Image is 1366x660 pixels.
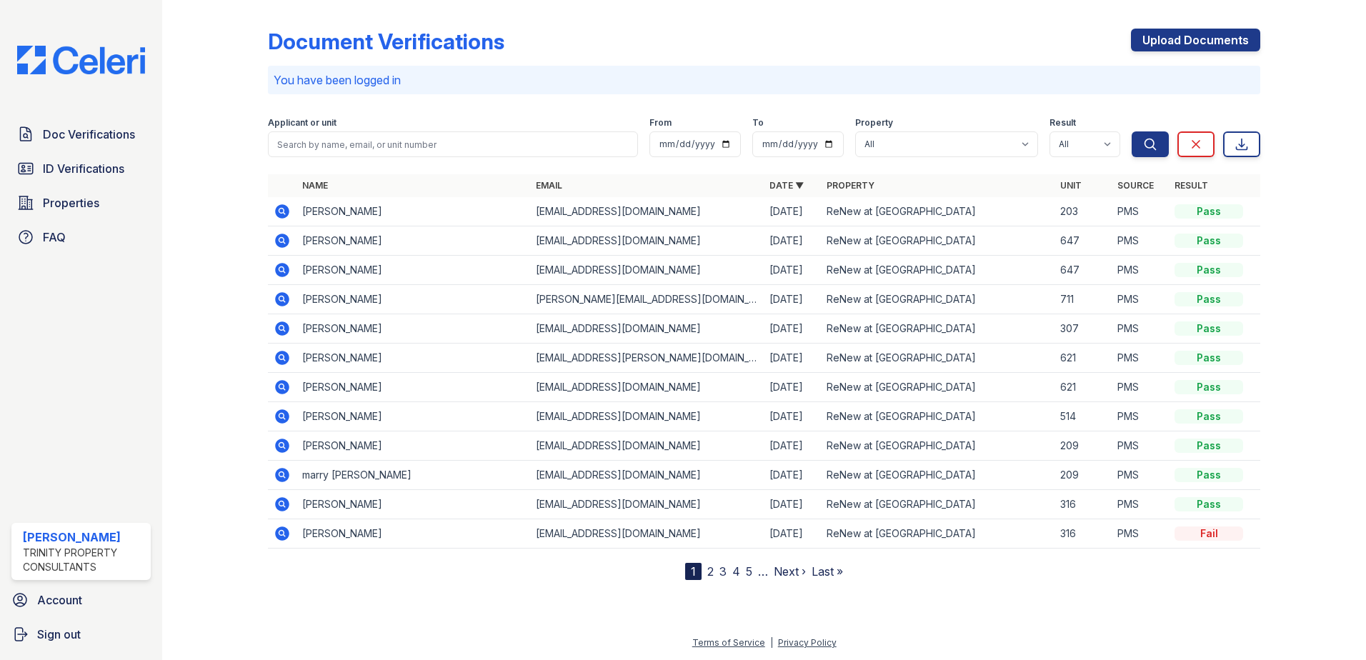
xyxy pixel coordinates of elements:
[1175,497,1243,511] div: Pass
[1112,461,1169,490] td: PMS
[43,126,135,143] span: Doc Verifications
[530,314,764,344] td: [EMAIL_ADDRESS][DOMAIN_NAME]
[1055,490,1112,519] td: 316
[764,431,821,461] td: [DATE]
[821,373,1055,402] td: ReNew at [GEOGRAPHIC_DATA]
[685,563,702,580] div: 1
[1175,351,1243,365] div: Pass
[1175,468,1243,482] div: Pass
[719,564,727,579] a: 3
[530,461,764,490] td: [EMAIL_ADDRESS][DOMAIN_NAME]
[770,637,773,648] div: |
[1055,256,1112,285] td: 647
[1112,314,1169,344] td: PMS
[302,180,328,191] a: Name
[1112,373,1169,402] td: PMS
[1055,431,1112,461] td: 209
[764,373,821,402] td: [DATE]
[530,197,764,226] td: [EMAIL_ADDRESS][DOMAIN_NAME]
[1055,373,1112,402] td: 621
[1131,29,1260,51] a: Upload Documents
[707,564,714,579] a: 2
[764,197,821,226] td: [DATE]
[43,194,99,211] span: Properties
[764,256,821,285] td: [DATE]
[37,591,82,609] span: Account
[268,131,638,157] input: Search by name, email, or unit number
[296,285,530,314] td: [PERSON_NAME]
[530,373,764,402] td: [EMAIL_ADDRESS][DOMAIN_NAME]
[1112,402,1169,431] td: PMS
[1175,263,1243,277] div: Pass
[778,637,837,648] a: Privacy Policy
[764,314,821,344] td: [DATE]
[1055,226,1112,256] td: 647
[530,519,764,549] td: [EMAIL_ADDRESS][DOMAIN_NAME]
[530,226,764,256] td: [EMAIL_ADDRESS][DOMAIN_NAME]
[752,117,764,129] label: To
[296,519,530,549] td: [PERSON_NAME]
[764,519,821,549] td: [DATE]
[296,490,530,519] td: [PERSON_NAME]
[769,180,804,191] a: Date ▼
[774,564,806,579] a: Next ›
[6,620,156,649] a: Sign out
[296,402,530,431] td: [PERSON_NAME]
[296,431,530,461] td: [PERSON_NAME]
[1112,519,1169,549] td: PMS
[296,256,530,285] td: [PERSON_NAME]
[530,490,764,519] td: [EMAIL_ADDRESS][DOMAIN_NAME]
[821,461,1055,490] td: ReNew at [GEOGRAPHIC_DATA]
[268,29,504,54] div: Document Verifications
[6,46,156,74] img: CE_Logo_Blue-a8612792a0a2168367f1c8372b55b34899dd931a85d93a1a3d3e32e68fde9ad4.png
[530,431,764,461] td: [EMAIL_ADDRESS][DOMAIN_NAME]
[1112,226,1169,256] td: PMS
[11,120,151,149] a: Doc Verifications
[1055,461,1112,490] td: 209
[1175,204,1243,219] div: Pass
[649,117,672,129] label: From
[530,402,764,431] td: [EMAIL_ADDRESS][DOMAIN_NAME]
[296,226,530,256] td: [PERSON_NAME]
[764,226,821,256] td: [DATE]
[692,637,765,648] a: Terms of Service
[1055,402,1112,431] td: 514
[296,461,530,490] td: marry [PERSON_NAME]
[821,285,1055,314] td: ReNew at [GEOGRAPHIC_DATA]
[855,117,893,129] label: Property
[536,180,562,191] a: Email
[821,314,1055,344] td: ReNew at [GEOGRAPHIC_DATA]
[1112,431,1169,461] td: PMS
[1175,439,1243,453] div: Pass
[1055,285,1112,314] td: 711
[530,256,764,285] td: [EMAIL_ADDRESS][DOMAIN_NAME]
[821,402,1055,431] td: ReNew at [GEOGRAPHIC_DATA]
[43,160,124,177] span: ID Verifications
[1112,490,1169,519] td: PMS
[11,223,151,251] a: FAQ
[764,490,821,519] td: [DATE]
[1175,180,1208,191] a: Result
[296,344,530,373] td: [PERSON_NAME]
[1175,380,1243,394] div: Pass
[1055,314,1112,344] td: 307
[530,285,764,314] td: [PERSON_NAME][EMAIL_ADDRESS][DOMAIN_NAME]
[1112,285,1169,314] td: PMS
[296,314,530,344] td: [PERSON_NAME]
[1175,409,1243,424] div: Pass
[821,490,1055,519] td: ReNew at [GEOGRAPHIC_DATA]
[1175,526,1243,541] div: Fail
[274,71,1255,89] p: You have been logged in
[11,189,151,217] a: Properties
[821,226,1055,256] td: ReNew at [GEOGRAPHIC_DATA]
[1175,292,1243,306] div: Pass
[758,563,768,580] span: …
[1175,321,1243,336] div: Pass
[1306,603,1352,646] iframe: chat widget
[1055,197,1112,226] td: 203
[1112,197,1169,226] td: PMS
[764,461,821,490] td: [DATE]
[732,564,740,579] a: 4
[764,402,821,431] td: [DATE]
